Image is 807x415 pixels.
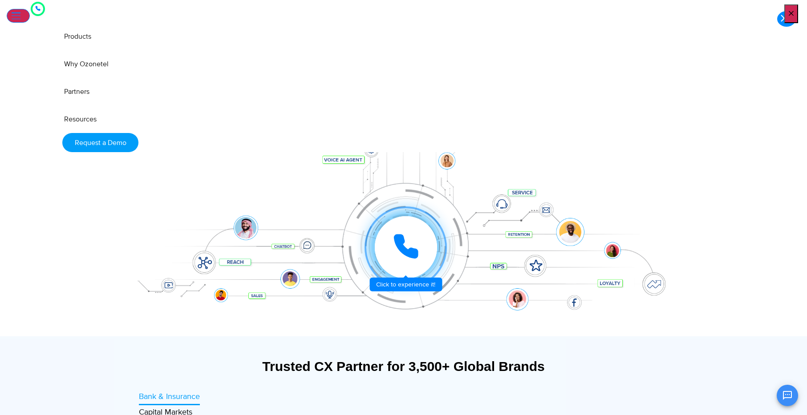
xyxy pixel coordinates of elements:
[784,4,798,23] button: Close
[62,133,138,152] a: Request a Demo
[788,6,795,22] span: ×
[777,385,798,406] button: Open chat
[139,392,200,402] span: Bank & Insurance
[139,392,200,405] a: Bank & Insurance
[130,359,677,374] div: Trusted CX Partner for 3,500+ Global Brands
